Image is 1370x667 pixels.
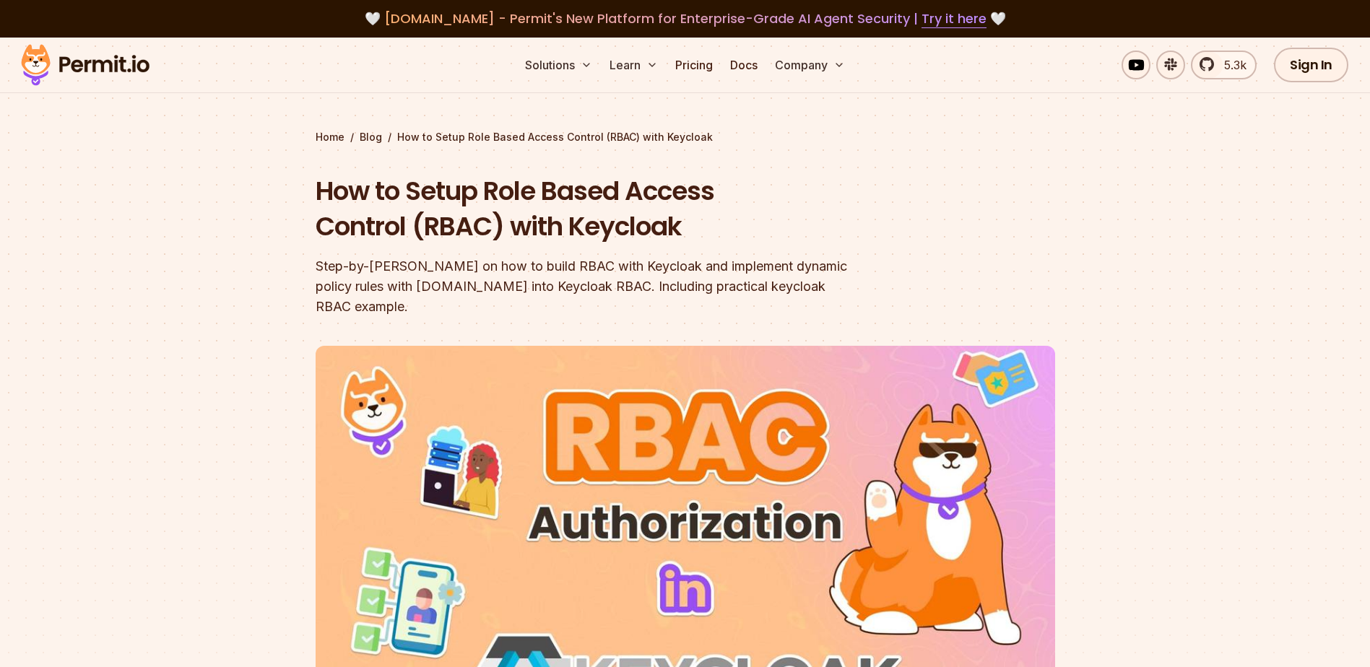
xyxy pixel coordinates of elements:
a: Try it here [922,9,987,28]
button: Learn [604,51,664,79]
a: Sign In [1274,48,1348,82]
span: [DOMAIN_NAME] - Permit's New Platform for Enterprise-Grade AI Agent Security | [384,9,987,27]
h1: How to Setup Role Based Access Control (RBAC) with Keycloak [316,173,870,245]
div: / / [316,130,1055,144]
a: Pricing [669,51,719,79]
button: Solutions [519,51,598,79]
div: 🤍 🤍 [35,9,1335,29]
span: 5.3k [1215,56,1247,74]
img: Permit logo [14,40,156,90]
div: Step-by-[PERSON_NAME] on how to build RBAC with Keycloak and implement dynamic policy rules with ... [316,256,870,317]
a: Docs [724,51,763,79]
a: Home [316,130,344,144]
button: Company [769,51,851,79]
a: 5.3k [1191,51,1257,79]
a: Blog [360,130,382,144]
